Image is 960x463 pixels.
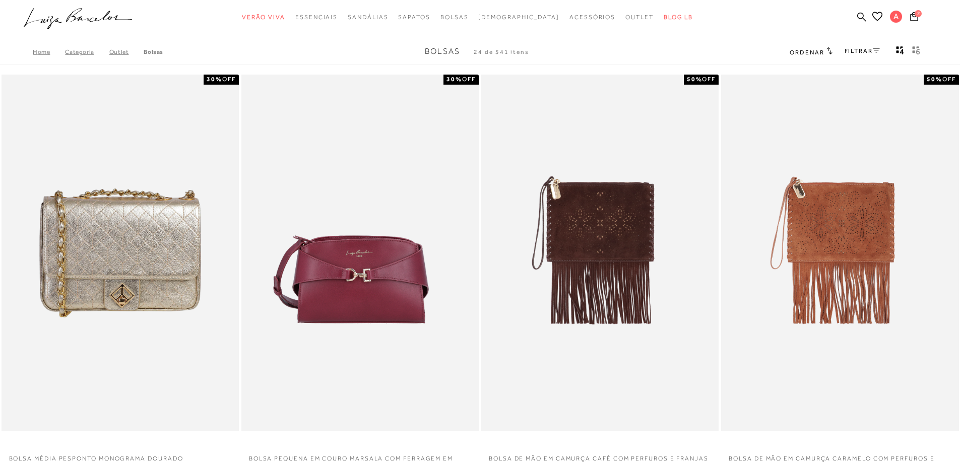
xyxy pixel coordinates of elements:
a: Home [33,48,65,55]
a: FILTRAR [845,47,880,54]
a: noSubCategoriesText [569,8,615,27]
span: Sapatos [398,14,430,21]
img: BOLSA PEQUENA EM COURO MARSALA COM FERRAGEM EM GANCHO [242,76,478,429]
span: Verão Viva [242,14,285,21]
img: BOLSA DE MÃO EM CAMURÇA CAFÉ COM PERFUROS E FRANJAS [482,76,718,429]
a: noSubCategoriesText [398,8,430,27]
span: Acessórios [569,14,615,21]
span: 2 [915,10,922,17]
a: Bolsa média pesponto monograma dourado [2,448,239,463]
span: Bolsas [440,14,469,21]
span: OFF [222,76,236,83]
span: 24 de 541 itens [474,48,529,55]
strong: 30% [446,76,462,83]
span: Essenciais [295,14,338,21]
strong: 50% [927,76,942,83]
a: noSubCategoriesText [348,8,388,27]
span: Sandálias [348,14,388,21]
a: BOLSA PEQUENA EM COURO MARSALA COM FERRAGEM EM GANCHO BOLSA PEQUENA EM COURO MARSALA COM FERRAGEM... [242,76,478,429]
span: OFF [942,76,956,83]
img: Bolsa média pesponto monograma dourado [3,76,238,429]
button: Mostrar 4 produtos por linha [893,45,907,58]
a: BOLSA DE MÃO EM CAMURÇA CAFÉ COM PERFUROS E FRANJAS BOLSA DE MÃO EM CAMURÇA CAFÉ COM PERFUROS E F... [482,76,718,429]
button: gridText6Desc [909,45,923,58]
span: A [890,11,902,23]
img: BOLSA DE MÃO EM CAMURÇA CARAMELO COM PERFUROS E FRANJAS [722,76,957,429]
a: noSubCategoriesText [478,8,559,27]
button: A [885,10,907,26]
a: BOLSA DE MÃO EM CAMURÇA CAFÉ COM PERFUROS E FRANJAS [481,448,719,463]
a: BLOG LB [664,8,693,27]
a: noSubCategoriesText [440,8,469,27]
span: OFF [462,76,476,83]
strong: 50% [687,76,702,83]
a: BOLSA DE MÃO EM CAMURÇA CARAMELO COM PERFUROS E FRANJAS BOLSA DE MÃO EM CAMURÇA CARAMELO COM PERF... [722,76,957,429]
span: [DEMOGRAPHIC_DATA] [478,14,559,21]
a: noSubCategoriesText [242,8,285,27]
a: Bolsa média pesponto monograma dourado Bolsa média pesponto monograma dourado [3,76,238,429]
a: Bolsas [144,48,163,55]
strong: 30% [207,76,222,83]
a: noSubCategoriesText [625,8,654,27]
span: OFF [702,76,716,83]
a: Outlet [109,48,144,55]
a: noSubCategoriesText [295,8,338,27]
span: BLOG LB [664,14,693,21]
span: Ordenar [790,49,824,56]
span: Bolsas [425,47,460,56]
a: Categoria [65,48,109,55]
button: 2 [907,11,921,25]
span: Outlet [625,14,654,21]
